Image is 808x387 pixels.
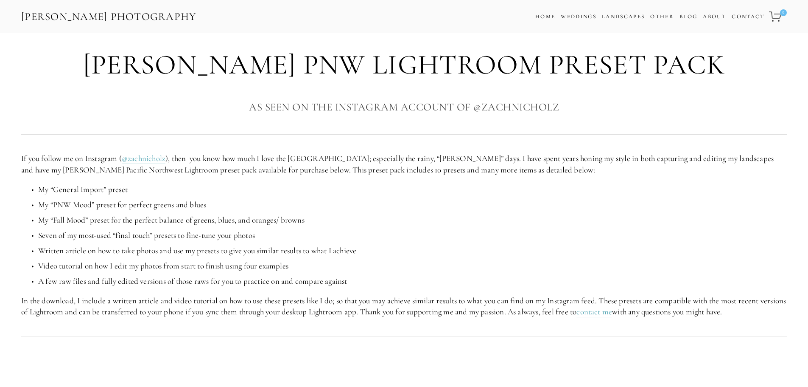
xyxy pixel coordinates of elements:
a: Landscapes [602,13,645,20]
p: A few raw files and fully edited versions of those raws for you to practice on and compare against [38,276,787,287]
h3: As Seen on the Instagram Account of @zachnicholz [21,99,787,116]
p: Video tutorial on how I edit my photos from start to finish using four examples [38,260,787,272]
p: My “General Import” preset [38,184,787,195]
p: My “PNW Mood” preset for perfect greens and blues [38,199,787,211]
a: Home [535,11,555,23]
a: @zachnicholz [122,153,165,164]
a: Other [650,13,674,20]
a: [PERSON_NAME] Photography [20,7,197,26]
a: contact me [576,307,612,317]
p: Written article on how to take photos and use my presets to give you similar results to what I ac... [38,245,787,257]
a: Weddings [561,13,596,20]
a: 0 items in cart [768,6,788,27]
p: My “Fall Mood” preset for the perfect balance of greens, blues, and oranges/ browns [38,215,787,226]
a: Blog [679,11,697,23]
h1: [PERSON_NAME] PNW Lightroom Preset Pack [21,50,787,80]
p: In the download, I include a written article and video tutorial on how to use these presets like ... [21,295,787,318]
a: About [703,11,726,23]
span: 0 [780,9,787,16]
p: If you follow me on Instagram ( ), then you know how much I love the [GEOGRAPHIC_DATA]; especiall... [21,153,787,175]
a: Contact [732,11,764,23]
p: Seven of my most-used “final touch” presets to fine-tune your photos [38,230,787,241]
